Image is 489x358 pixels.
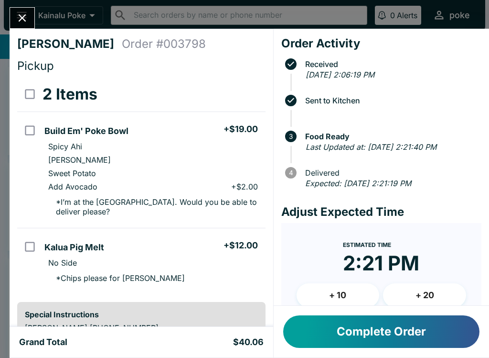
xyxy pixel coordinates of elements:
[300,60,481,68] span: Received
[233,336,264,348] h5: $40.06
[17,37,122,51] h4: [PERSON_NAME]
[281,36,481,51] h4: Order Activity
[17,77,266,294] table: orders table
[343,251,419,276] time: 2:21 PM
[383,283,466,307] button: + 20
[48,182,97,191] p: Add Avocado
[306,142,436,152] em: Last Updated at: [DATE] 2:21:40 PM
[283,315,479,348] button: Complete Order
[281,205,481,219] h4: Adjust Expected Time
[288,169,293,177] text: 4
[300,132,481,141] span: Food Ready
[48,155,111,165] p: [PERSON_NAME]
[231,182,258,191] p: + $2.00
[306,70,374,79] em: [DATE] 2:06:19 PM
[25,323,258,333] p: [PERSON_NAME] [PHONE_NUMBER]
[17,59,54,73] span: Pickup
[300,168,481,177] span: Delivered
[48,142,82,151] p: Spicy Ahi
[48,273,185,283] p: * Chips please for [PERSON_NAME]
[25,310,258,319] h6: Special Instructions
[122,37,206,51] h4: Order # 003798
[43,85,97,104] h3: 2 Items
[48,197,257,216] p: * I’m at the [GEOGRAPHIC_DATA]. Would you be able to deliver please?
[44,125,128,137] h5: Build Em' Poke Bowl
[223,240,258,251] h5: + $12.00
[300,96,481,105] span: Sent to Kitchen
[343,241,391,248] span: Estimated Time
[305,179,411,188] em: Expected: [DATE] 2:21:19 PM
[297,283,380,307] button: + 10
[289,133,293,140] text: 3
[10,8,34,28] button: Close
[19,336,67,348] h5: Grand Total
[48,258,77,268] p: No Side
[48,168,96,178] p: Sweet Potato
[44,242,104,253] h5: Kalua Pig Melt
[223,123,258,135] h5: + $19.00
